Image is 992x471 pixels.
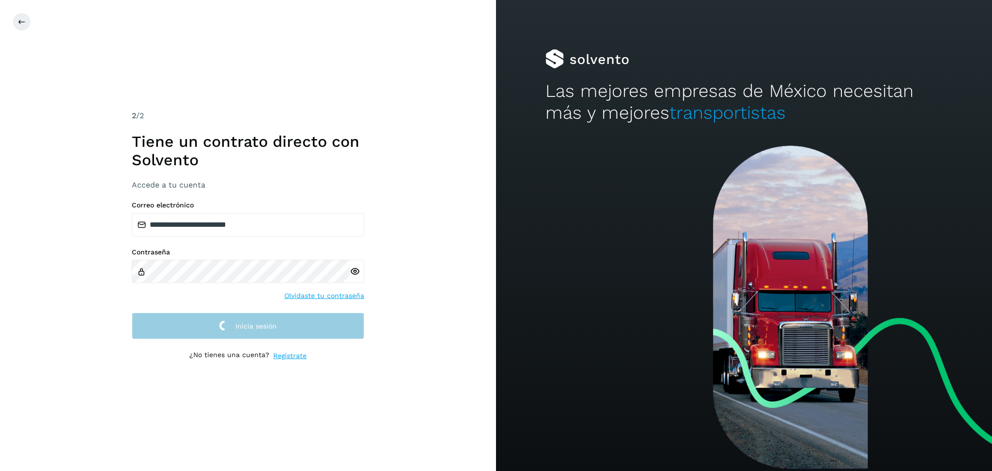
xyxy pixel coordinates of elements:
h3: Accede a tu cuenta [132,180,364,189]
h1: Tiene un contrato directo con Solvento [132,132,364,170]
p: ¿No tienes una cuenta? [189,351,269,361]
a: Olvidaste tu contraseña [284,291,364,301]
label: Correo electrónico [132,201,364,209]
span: transportistas [669,102,786,123]
h2: Las mejores empresas de México necesitan más y mejores [545,80,942,124]
span: 2 [132,111,136,120]
span: Inicia sesión [235,323,277,330]
a: Regístrate [273,351,307,361]
button: Inicia sesión [132,313,364,339]
label: Contraseña [132,248,364,256]
div: /2 [132,110,364,122]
